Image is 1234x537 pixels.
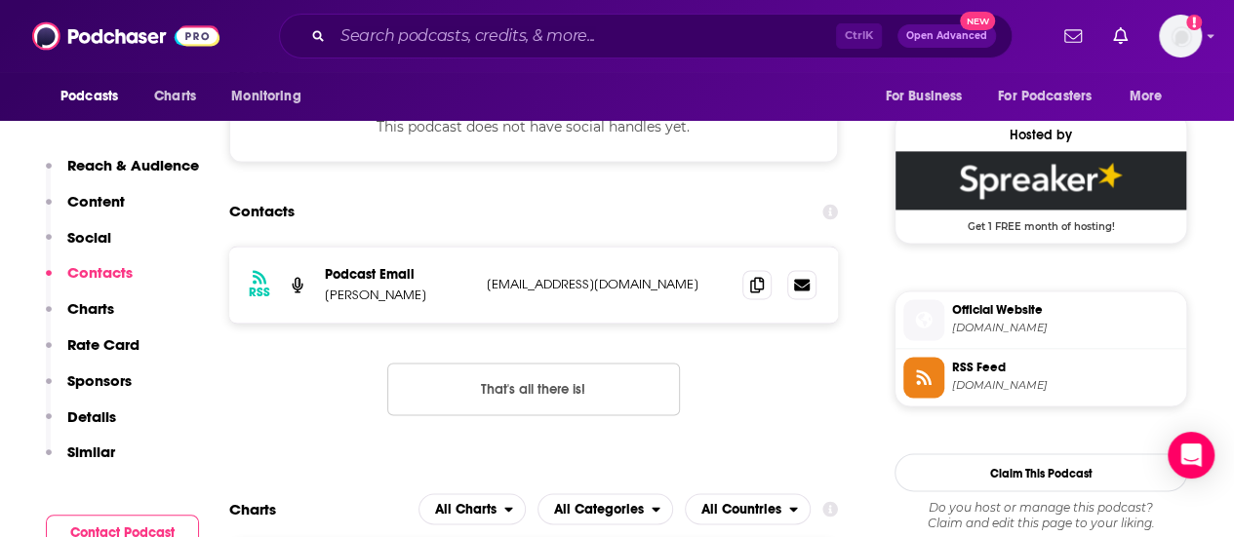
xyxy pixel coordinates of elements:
[387,363,680,415] button: Nothing here.
[325,266,471,283] p: Podcast Email
[229,499,276,518] h2: Charts
[46,263,133,299] button: Contacts
[67,192,125,211] p: Content
[67,407,116,426] p: Details
[537,493,673,524] h2: Categories
[32,18,219,55] img: Podchaser - Follow, Share and Rate Podcasts
[46,442,115,479] button: Similar
[896,127,1186,143] div: Hosted by
[1186,15,1202,30] svg: Add a profile image
[418,493,526,524] button: open menu
[885,83,962,110] span: For Business
[229,92,838,162] div: This podcast does not have social handles yet.
[67,442,115,461] p: Similar
[46,299,114,335] button: Charts
[998,83,1092,110] span: For Podcasters
[46,192,125,228] button: Content
[871,78,986,115] button: open menu
[47,78,143,115] button: open menu
[896,210,1186,233] span: Get 1 FREE month of hosting!
[231,83,300,110] span: Monitoring
[896,151,1186,231] a: Spreaker Deal: Get 1 FREE month of hosting!
[60,83,118,110] span: Podcasts
[952,378,1178,393] span: spreaker.com
[537,493,673,524] button: open menu
[897,24,996,48] button: Open AdvancedNew
[67,299,114,318] p: Charts
[895,453,1187,491] button: Claim This Podcast
[1159,15,1202,58] button: Show profile menu
[46,407,116,443] button: Details
[1105,19,1135,53] a: Show notifications dropdown
[218,78,326,115] button: open menu
[46,371,132,407] button: Sponsors
[896,151,1186,210] img: Spreaker Deal: Get 1 FREE month of hosting!
[685,493,811,524] h2: Countries
[67,371,132,390] p: Sponsors
[952,301,1178,319] span: Official Website
[1168,432,1214,479] div: Open Intercom Messenger
[960,12,995,30] span: New
[1056,19,1090,53] a: Show notifications dropdown
[46,156,199,192] button: Reach & Audience
[985,78,1120,115] button: open menu
[1159,15,1202,58] img: User Profile
[154,83,196,110] span: Charts
[249,285,270,300] h3: RSS
[906,31,987,41] span: Open Advanced
[1116,78,1187,115] button: open menu
[141,78,208,115] a: Charts
[903,357,1178,398] a: RSS Feed[DOMAIN_NAME]
[46,228,111,264] button: Social
[67,263,133,282] p: Contacts
[952,359,1178,376] span: RSS Feed
[1130,83,1163,110] span: More
[229,193,295,230] h2: Contacts
[895,499,1187,530] div: Claim and edit this page to your liking.
[67,156,199,174] p: Reach & Audience
[46,335,139,371] button: Rate Card
[1159,15,1202,58] span: Logged in as AtriaBooks
[418,493,526,524] h2: Platforms
[279,14,1013,58] div: Search podcasts, credits, & more...
[701,502,781,516] span: All Countries
[487,276,727,292] p: [EMAIL_ADDRESS][DOMAIN_NAME]
[952,321,1178,335] span: arikonline.com
[685,493,811,524] button: open menu
[836,23,882,49] span: Ctrl K
[67,228,111,247] p: Social
[67,335,139,354] p: Rate Card
[333,20,836,52] input: Search podcasts, credits, & more...
[895,499,1187,515] span: Do you host or manage this podcast?
[325,287,471,303] p: [PERSON_NAME]
[903,299,1178,340] a: Official Website[DOMAIN_NAME]
[554,502,644,516] span: All Categories
[435,502,497,516] span: All Charts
